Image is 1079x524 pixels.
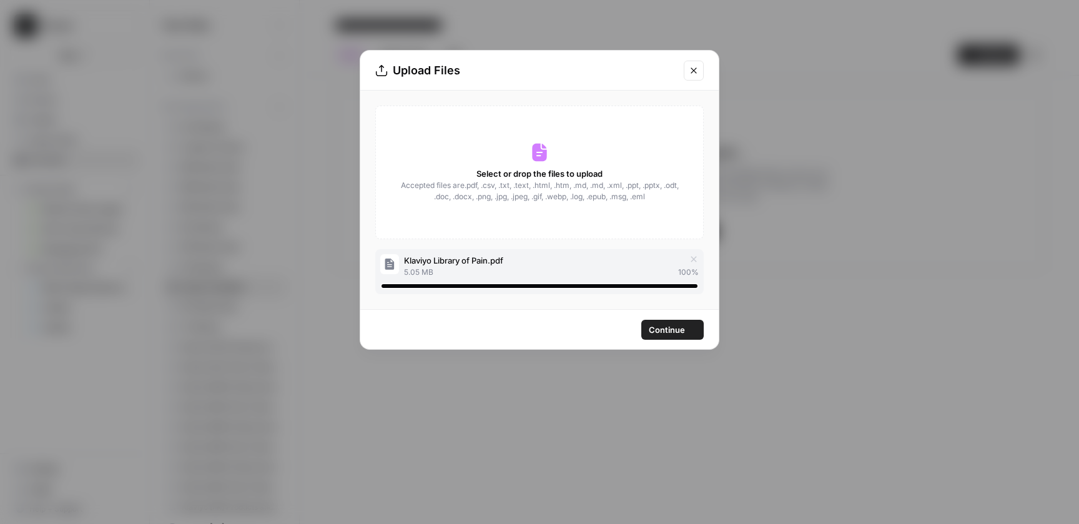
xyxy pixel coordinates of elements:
[641,320,704,340] button: Continue
[404,254,503,267] span: Klaviyo Library of Pain.pdf
[678,267,699,278] span: 100 %
[476,167,603,180] span: Select or drop the files to upload
[375,62,676,79] div: Upload Files
[649,324,685,336] span: Continue
[684,61,704,81] button: Close modal
[400,180,679,202] span: Accepted files are .pdf, .csv, .txt, .text, .html, .htm, .md, .md, .xml, .ppt, .pptx, .odt, .doc,...
[404,267,433,278] span: 5.05 MB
